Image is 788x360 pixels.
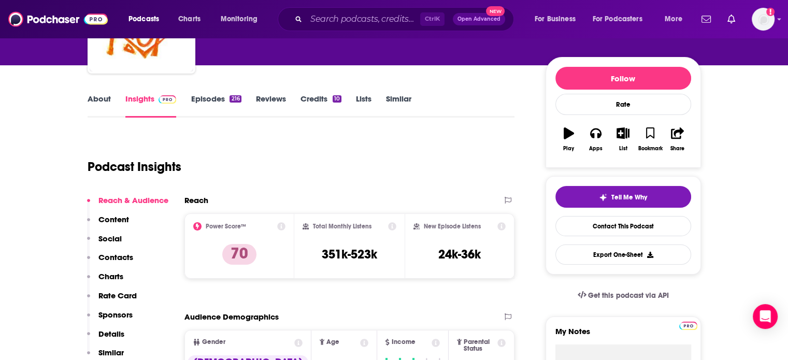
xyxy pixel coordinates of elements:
[679,320,697,330] a: Pro website
[679,322,697,330] img: Podchaser Pro
[555,121,582,158] button: Play
[555,67,691,90] button: Follow
[184,312,279,322] h2: Audience Demographics
[300,94,341,118] a: Credits10
[356,94,371,118] a: Lists
[87,329,124,348] button: Details
[657,11,695,27] button: open menu
[306,11,420,27] input: Search podcasts, credits, & more...
[665,12,682,26] span: More
[87,214,129,234] button: Content
[535,12,576,26] span: For Business
[664,121,691,158] button: Share
[611,193,647,201] span: Tell Me Why
[222,244,256,265] p: 70
[753,304,778,329] div: Open Intercom Messenger
[288,7,524,31] div: Search podcasts, credits, & more...
[178,12,200,26] span: Charts
[420,12,445,26] span: Ctrl K
[98,348,124,357] p: Similar
[98,310,133,320] p: Sponsors
[121,11,173,27] button: open menu
[424,223,481,230] h2: New Episode Listens
[609,121,636,158] button: List
[586,11,657,27] button: open menu
[98,271,123,281] p: Charts
[202,339,225,345] span: Gender
[637,121,664,158] button: Bookmark
[326,339,339,345] span: Age
[527,11,589,27] button: open menu
[98,234,122,243] p: Social
[386,94,411,118] a: Similar
[569,283,677,308] a: Get this podcast via API
[555,216,691,236] a: Contact This Podcast
[766,8,775,16] svg: Add a profile image
[125,94,177,118] a: InsightsPodchaser Pro
[159,95,177,104] img: Podchaser Pro
[555,244,691,265] button: Export One-Sheet
[588,291,668,300] span: Get this podcast via API
[213,11,271,27] button: open menu
[221,12,257,26] span: Monitoring
[457,17,500,22] span: Open Advanced
[191,94,241,118] a: Episodes216
[98,329,124,339] p: Details
[206,223,246,230] h2: Power Score™
[88,159,181,175] h1: Podcast Insights
[723,10,739,28] a: Show notifications dropdown
[87,310,133,329] button: Sponsors
[555,326,691,344] label: My Notes
[599,193,607,201] img: tell me why sparkle
[87,252,133,271] button: Contacts
[313,223,371,230] h2: Total Monthly Listens
[589,146,603,152] div: Apps
[98,252,133,262] p: Contacts
[87,291,137,310] button: Rate Card
[752,8,775,31] img: User Profile
[638,146,662,152] div: Bookmark
[619,146,627,152] div: List
[256,94,286,118] a: Reviews
[87,271,123,291] button: Charts
[87,234,122,253] button: Social
[392,339,416,345] span: Income
[563,146,574,152] div: Play
[98,214,129,224] p: Content
[582,121,609,158] button: Apps
[453,13,505,25] button: Open AdvancedNew
[87,195,168,214] button: Reach & Audience
[555,94,691,115] div: Rate
[333,95,341,103] div: 10
[230,95,241,103] div: 216
[98,195,168,205] p: Reach & Audience
[322,247,377,262] h3: 351k-523k
[555,186,691,208] button: tell me why sparkleTell Me Why
[438,247,481,262] h3: 24k-36k
[486,6,505,16] span: New
[670,146,684,152] div: Share
[697,10,715,28] a: Show notifications dropdown
[98,291,137,300] p: Rate Card
[8,9,108,29] img: Podchaser - Follow, Share and Rate Podcasts
[464,339,496,352] span: Parental Status
[128,12,159,26] span: Podcasts
[752,8,775,31] button: Show profile menu
[752,8,775,31] span: Logged in as NickG
[88,94,111,118] a: About
[593,12,642,26] span: For Podcasters
[184,195,208,205] h2: Reach
[171,11,207,27] a: Charts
